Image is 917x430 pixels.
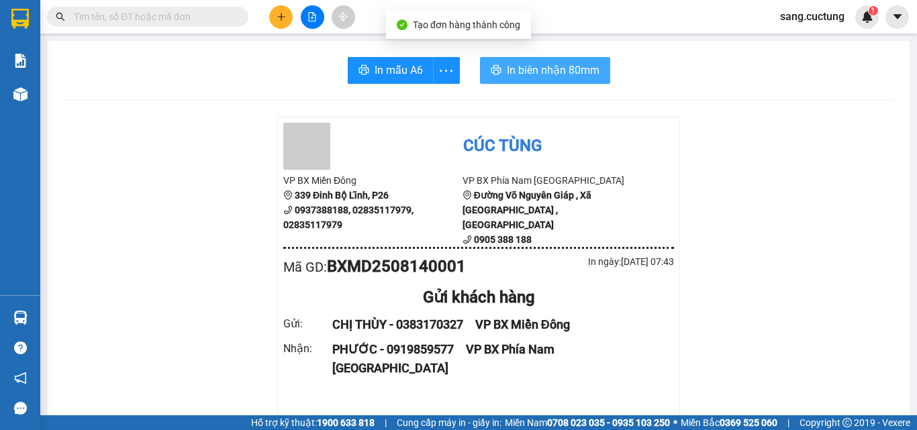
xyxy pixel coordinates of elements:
[681,415,777,430] span: Miền Bắc
[463,173,642,188] li: VP BX Phía Nam [GEOGRAPHIC_DATA]
[413,19,520,30] span: Tạo đơn hàng thành công
[463,133,542,159] div: Cúc Tùng
[871,6,875,15] span: 1
[338,12,348,21] span: aim
[375,62,423,78] span: In mẫu A6
[769,8,855,25] span: sang.cuctung
[283,173,463,188] li: VP BX Miền Đông
[283,411,674,428] div: Ghi chú: XE28762-0901275375
[332,340,658,378] div: PHƯỚC - 0919859577 VP BX Phía Nam [GEOGRAPHIC_DATA]
[283,259,327,275] span: Mã GD :
[14,402,27,415] span: message
[480,57,610,84] button: printerIn biên nhận 80mm
[13,311,28,325] img: warehouse-icon
[433,57,460,84] button: more
[295,190,389,201] b: 339 Đinh Bộ Lĩnh, P26
[307,12,317,21] span: file-add
[269,5,293,29] button: plus
[332,315,658,334] div: CHỊ THÙY - 0383170327 VP BX Miền Đông
[358,64,369,77] span: printer
[251,415,375,430] span: Hỗ trợ kỹ thuật:
[505,415,670,430] span: Miền Nam
[13,87,28,101] img: warehouse-icon
[885,5,909,29] button: caret-down
[869,6,878,15] sup: 1
[13,54,28,68] img: solution-icon
[14,372,27,384] span: notification
[787,415,789,430] span: |
[397,415,501,430] span: Cung cấp máy in - giấy in:
[11,9,29,29] img: logo-vxr
[491,64,501,77] span: printer
[673,420,677,425] span: ⚪️
[317,417,375,428] strong: 1900 633 818
[434,62,459,79] span: more
[479,254,674,269] div: In ngày: [DATE] 07:43
[385,415,387,430] span: |
[397,19,407,30] span: check-circle
[283,340,332,357] div: Nhận :
[332,5,355,29] button: aim
[507,62,599,78] span: In biên nhận 80mm
[283,285,674,311] div: Gửi khách hàng
[463,190,591,230] b: Đường Võ Nguyên Giáp , Xã [GEOGRAPHIC_DATA] , [GEOGRAPHIC_DATA]
[547,417,670,428] strong: 0708 023 035 - 0935 103 250
[283,191,293,200] span: environment
[474,234,532,245] b: 0905 388 188
[327,257,466,276] b: BXMD2508140001
[301,5,324,29] button: file-add
[283,205,414,230] b: 0937388188, 02835117979, 02835117979
[283,315,332,332] div: Gửi :
[348,57,434,84] button: printerIn mẫu A6
[861,11,873,23] img: icon-new-feature
[56,12,65,21] span: search
[277,12,286,21] span: plus
[720,417,777,428] strong: 0369 525 060
[842,418,852,427] span: copyright
[283,205,293,215] span: phone
[463,235,472,244] span: phone
[14,341,27,354] span: question-circle
[463,191,472,200] span: environment
[74,9,232,24] input: Tìm tên, số ĐT hoặc mã đơn
[891,11,904,23] span: caret-down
